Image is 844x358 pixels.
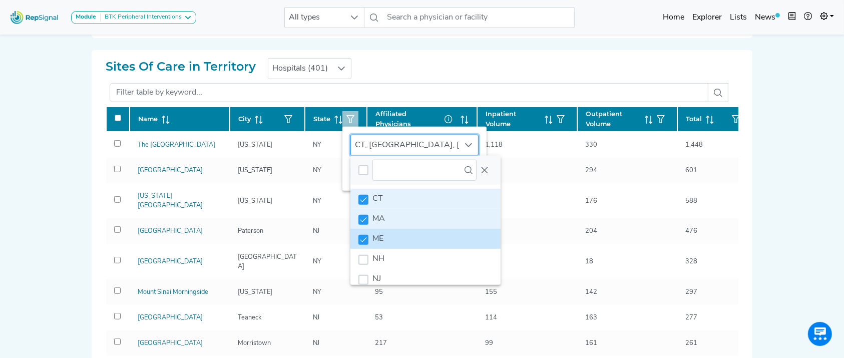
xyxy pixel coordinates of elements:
[579,226,603,236] div: 204
[307,338,325,348] div: NJ
[479,140,509,150] div: 1,118
[138,167,203,174] a: [GEOGRAPHIC_DATA]
[679,313,703,322] div: 277
[307,166,327,175] div: NY
[679,196,703,206] div: 588
[726,8,751,28] a: Lists
[679,257,703,266] div: 328
[307,226,325,236] div: NJ
[138,114,158,124] span: Name
[477,162,493,178] button: Close
[138,228,203,234] a: [GEOGRAPHIC_DATA]
[232,313,267,322] div: Teaneck
[138,289,208,295] a: Mount Sinai Morningside
[307,287,327,297] div: NY
[372,255,384,263] span: NH
[232,226,269,236] div: Paterson
[238,114,251,124] span: City
[232,140,278,150] div: [US_STATE]
[307,140,327,150] div: NY
[679,226,703,236] div: 476
[232,166,278,175] div: [US_STATE]
[751,8,784,28] a: News
[479,338,499,348] div: 99
[579,313,603,322] div: 163
[784,8,800,28] button: Intel Book
[138,314,203,321] a: [GEOGRAPHIC_DATA]
[307,313,325,322] div: NJ
[579,338,603,348] div: 161
[307,196,327,206] div: NY
[350,249,501,269] li: NH
[232,252,303,271] div: [GEOGRAPHIC_DATA]
[350,229,501,249] li: ME
[579,257,599,266] div: 18
[586,109,641,128] span: Outpatient Volume
[101,14,182,22] div: BTK Peripheral Interventions
[232,287,278,297] div: [US_STATE]
[383,7,575,28] input: Search a physician or facility
[369,338,393,348] div: 217
[579,196,603,206] div: 176
[76,14,96,20] strong: Module
[375,109,457,128] span: Affiliated Physicians
[268,59,332,79] span: Hospitals (401)
[369,313,389,322] div: 53
[679,287,703,297] div: 297
[106,60,256,74] h2: Sites Of Care in Territory
[688,8,726,28] a: Explorer
[138,193,203,209] a: [US_STATE][GEOGRAPHIC_DATA]
[372,275,381,283] span: NJ
[679,166,703,175] div: 601
[579,166,603,175] div: 294
[232,196,278,206] div: [US_STATE]
[138,258,203,265] a: [GEOGRAPHIC_DATA]
[579,140,603,150] div: 330
[232,338,277,348] div: Morristown
[686,114,702,124] span: Total
[372,195,383,203] span: CT
[350,189,501,209] li: CT
[350,209,501,229] li: MA
[71,11,196,24] button: ModuleBTK Peripheral Interventions
[479,287,503,297] div: 155
[138,340,203,346] a: [GEOGRAPHIC_DATA]
[486,109,541,128] span: Inpatient Volume
[479,313,503,322] div: 114
[351,135,459,155] div: CT, [GEOGRAPHIC_DATA], [GEOGRAPHIC_DATA]
[369,287,389,297] div: 95
[372,235,383,243] span: ME
[307,257,327,266] div: NY
[579,287,603,297] div: 142
[110,83,708,102] input: Filter table by keyword...
[350,269,501,289] li: NJ
[659,8,688,28] a: Home
[679,140,709,150] div: 1,448
[679,338,703,348] div: 261
[138,142,215,148] a: The [GEOGRAPHIC_DATA]
[285,8,345,28] span: All types
[313,114,330,124] span: State
[372,215,385,223] span: MA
